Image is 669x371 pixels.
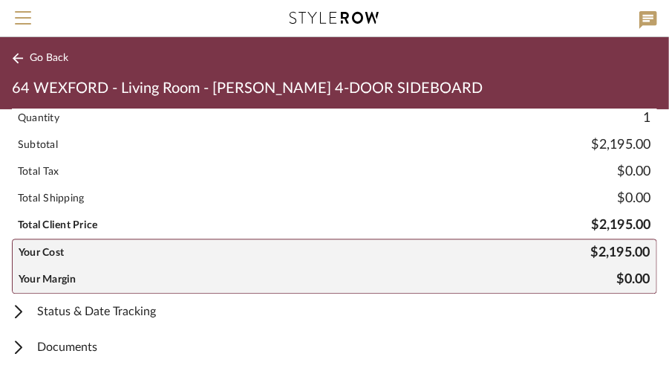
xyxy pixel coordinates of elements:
[18,218,98,233] div: Total Client Price
[19,245,64,260] div: Your Cost
[12,80,483,97] span: 64 WEXFORD - Living Room - [PERSON_NAME] 4-DOOR SIDEBOARD
[591,245,650,260] div: $2,195.00
[12,49,74,68] button: Go Back
[644,112,651,125] span: 1
[618,164,651,179] div: $0.00
[617,272,650,287] div: $0.00
[12,303,651,320] span: Status & Date Tracking
[18,111,59,126] div: Quantity
[19,272,76,287] div: Your Margin
[30,52,68,65] span: Go Back
[18,191,85,206] div: Total Shipping
[18,164,59,179] div: Total Tax
[18,138,58,152] div: Subtotal
[12,338,651,356] span: Documents
[592,218,651,233] div: $2,195.00
[618,191,651,206] div: $0.00
[592,138,651,152] div: $2,195.00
